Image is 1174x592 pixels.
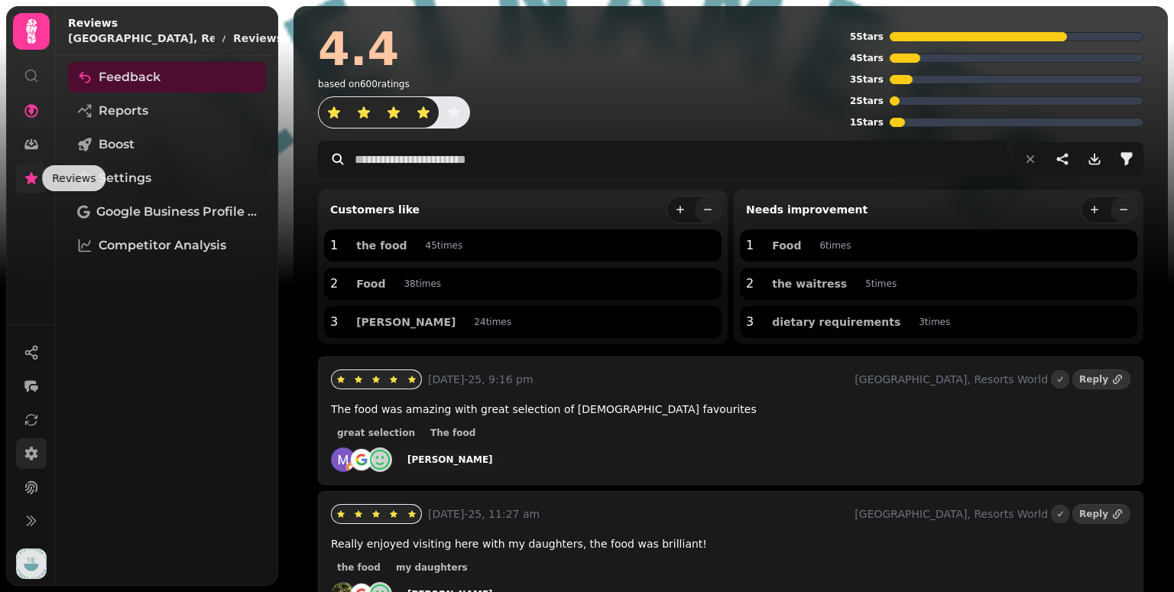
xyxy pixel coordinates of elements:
[233,31,295,46] button: Reviews
[349,370,368,389] button: star
[68,31,295,46] nav: breadcrumb
[408,97,439,128] button: star
[760,236,813,255] button: Food
[96,203,257,221] span: Google Business Profile (Beta)
[337,563,381,572] span: the food
[42,165,105,191] div: Reviews
[68,62,266,93] a: Feedback
[367,370,385,389] button: star
[1072,369,1130,389] a: Reply
[99,169,151,187] span: Settings
[330,275,338,293] p: 2
[850,95,884,107] p: 2 Stars
[332,505,350,523] button: star
[356,278,385,289] span: Food
[746,313,754,331] p: 3
[772,240,801,251] span: Food
[324,202,420,217] p: Customers like
[1111,144,1142,174] button: filter
[318,78,410,90] p: based on 600 ratings
[68,15,295,31] h2: Reviews
[99,135,135,154] span: Boost
[819,239,851,252] p: 6 time s
[349,505,368,523] button: star
[404,278,441,290] p: 38 time s
[384,505,403,523] button: star
[331,425,421,441] button: great selection
[331,403,757,415] span: The food was amazing with great selection of [DEMOGRAPHIC_DATA] favourites
[850,31,884,43] p: 5 Stars
[1079,508,1108,520] div: Reply
[330,236,338,255] p: 1
[384,370,403,389] button: star
[1047,144,1078,174] button: share-thread
[68,96,266,126] a: Reports
[1082,197,1108,223] button: more
[16,548,47,579] img: User avatar
[344,236,419,255] button: the food
[667,197,693,223] button: more
[68,129,266,160] a: Boost
[318,26,399,72] h2: 4.4
[865,278,897,290] p: 5 time s
[428,506,848,522] p: [DATE]-25, 11:27 am
[13,548,50,579] button: User avatar
[1015,144,1046,174] button: reset filters
[330,313,338,331] p: 3
[428,372,848,387] p: [DATE]-25, 9:16 pm
[746,275,754,293] p: 2
[356,317,456,327] span: [PERSON_NAME]
[331,560,387,575] button: the food
[772,278,847,289] span: the waitress
[407,454,493,466] div: [PERSON_NAME]
[390,560,474,575] button: my daughters
[367,505,385,523] button: star
[68,230,266,261] a: Competitor Analysis
[439,97,469,128] button: star
[424,425,482,441] button: The food
[474,316,511,328] p: 24 time s
[349,97,379,128] button: star
[919,316,950,328] p: 3 time s
[337,428,415,437] span: great selection
[344,312,468,332] button: [PERSON_NAME]
[344,274,397,294] button: Food
[695,197,721,223] button: less
[356,240,407,251] span: the food
[1111,197,1137,223] button: less
[855,506,1048,522] p: [GEOGRAPHIC_DATA], Resorts World
[426,239,463,252] p: 45 time s
[331,447,355,472] img: ACg8ocLCNuOkfx6QBLxwEp9lz-IOjrvHAE9OSmdgjql8cOP2FCC75BY=s128-c0x00000000-cc-rp-mo-ba3
[398,449,502,470] a: [PERSON_NAME]
[68,31,215,46] p: [GEOGRAPHIC_DATA], Resorts World
[772,317,900,327] span: dietary requirements
[68,197,266,227] a: Google Business Profile (Beta)
[760,274,859,294] button: the waitress
[1072,504,1130,524] a: Reply
[396,563,468,572] span: my daughters
[331,538,707,550] span: Really enjoyed visiting here with my daughters, the food was brilliant!
[850,73,884,86] p: 3 Stars
[56,56,278,586] nav: Tabs
[378,97,409,128] button: star
[99,68,161,86] span: Feedback
[332,370,350,389] button: star
[1051,370,1069,389] button: Marked as done
[740,202,868,217] p: Needs improvement
[349,447,374,472] img: go-emblem@2x.png
[403,370,421,389] button: star
[68,163,266,194] a: Settings
[1079,373,1108,385] div: Reply
[99,236,226,255] span: Competitor Analysis
[403,505,421,523] button: star
[746,236,754,255] p: 1
[850,52,884,64] p: 4 Stars
[430,428,475,437] span: The food
[850,116,884,128] p: 1 Stars
[319,97,349,128] button: star
[99,102,148,120] span: Reports
[1079,144,1110,174] button: download
[855,372,1048,387] p: [GEOGRAPHIC_DATA], Resorts World
[1051,505,1069,523] button: Marked as done
[760,312,913,332] button: dietary requirements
